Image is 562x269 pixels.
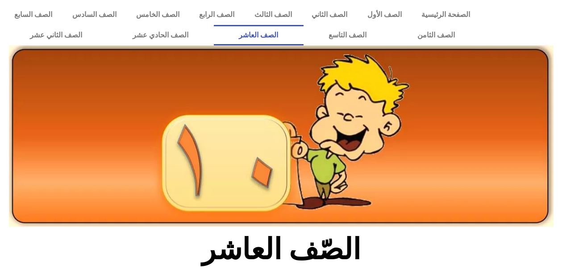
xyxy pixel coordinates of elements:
[304,25,392,45] a: الصف التاسع
[302,4,357,25] a: الصف الثاني
[4,25,107,45] a: الصف الثاني عشر
[133,232,429,267] h2: الصّف العاشر
[214,25,304,45] a: الصف العاشر
[4,4,62,25] a: الصف السابع
[126,4,189,25] a: الصف الخامس
[189,4,244,25] a: الصف الرابع
[357,4,411,25] a: الصف الأول
[62,4,126,25] a: الصف السادس
[107,25,213,45] a: الصف الحادي عشر
[392,25,480,45] a: الصف الثامن
[412,4,480,25] a: الصفحة الرئيسية
[245,4,302,25] a: الصف الثالث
